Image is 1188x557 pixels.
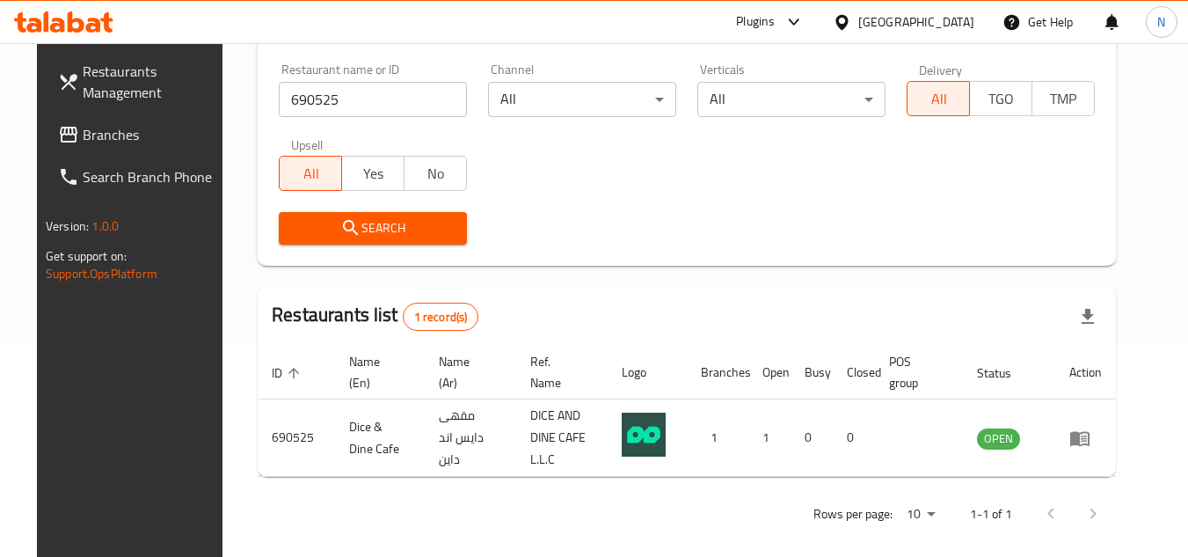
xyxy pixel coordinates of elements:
div: All [697,82,886,117]
span: Search Branch Phone [83,166,222,187]
span: Branches [83,124,222,145]
label: Delivery [919,63,963,76]
th: Busy [791,346,833,399]
td: 1 [748,399,791,477]
a: Search Branch Phone [44,156,236,198]
h2: Restaurant search [279,21,1095,48]
span: ID [272,363,305,384]
div: Plugins [736,11,775,33]
td: DICE AND DINE CAFE L.L.C [516,399,608,477]
th: Branches [687,346,748,399]
td: 0 [833,399,875,477]
button: All [279,156,342,191]
th: Logo [608,346,687,399]
span: No [412,161,460,187]
div: Rows per page: [900,502,942,528]
button: TGO [969,81,1032,116]
span: OPEN [977,429,1020,449]
span: All [287,161,335,187]
a: Support.OpsPlatform [46,262,157,285]
div: Total records count [403,303,479,331]
span: Yes [349,161,397,187]
button: Yes [341,156,405,191]
th: Action [1055,346,1116,399]
span: POS group [889,351,942,393]
button: TMP [1031,81,1095,116]
td: مقهى دايس اند داين [425,399,515,477]
span: 1 record(s) [404,309,478,326]
label: Upsell [291,138,324,150]
th: Closed [833,346,875,399]
td: 0 [791,399,833,477]
th: Open [748,346,791,399]
div: All [488,82,676,117]
span: Ref. Name [530,351,587,393]
span: TGO [977,86,1025,112]
span: TMP [1039,86,1088,112]
td: Dice & Dine Cafe [335,399,425,477]
span: Name (Ar) [439,351,494,393]
span: Restaurants Management [83,61,222,103]
h2: Restaurants list [272,302,478,331]
img: Dice & Dine Cafe [622,413,666,457]
div: Menu [1069,428,1102,449]
div: Export file [1067,296,1109,338]
p: Rows per page: [813,503,893,525]
span: Get support on: [46,245,127,268]
span: Status [977,363,1034,384]
p: 1-1 of 1 [970,503,1012,525]
table: enhanced table [258,346,1116,477]
input: Search for restaurant name or ID.. [279,82,467,117]
span: 1.0.0 [91,215,119,238]
div: [GEOGRAPHIC_DATA] [858,12,974,32]
span: Version: [46,215,89,238]
span: Name (En) [349,351,404,393]
span: All [915,86,963,112]
a: Branches [44,114,236,156]
button: Search [279,212,467,245]
td: 690525 [258,399,335,477]
td: 1 [687,399,748,477]
span: Search [293,217,453,239]
button: No [404,156,467,191]
button: All [907,81,970,116]
a: Restaurants Management [44,50,236,114]
div: OPEN [977,429,1020,450]
span: N [1157,12,1165,32]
